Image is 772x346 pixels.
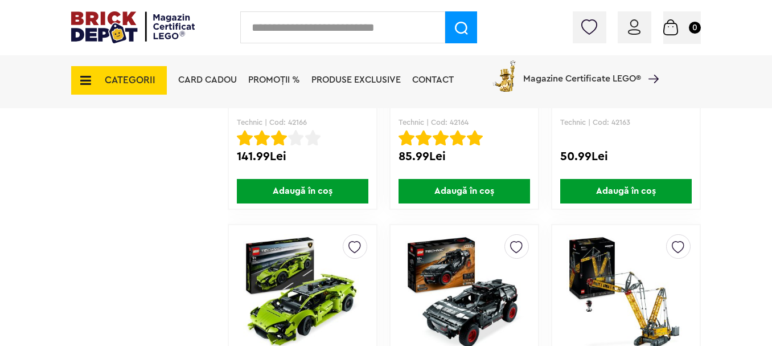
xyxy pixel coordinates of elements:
[311,75,401,84] a: Produse exclusive
[433,130,449,146] img: Evaluare cu stele
[248,75,300,84] a: PROMOȚII %
[229,179,376,203] a: Adaugă în coș
[237,179,368,203] span: Adaugă în coș
[523,58,641,84] span: Magazine Certificate LEGO®
[689,22,701,34] small: 0
[399,179,530,203] span: Adaugă în coș
[237,130,253,146] img: Evaluare cu stele
[178,75,237,84] a: Card Cadou
[552,179,700,203] a: Adaugă în coș
[237,149,368,164] div: 141.99Lei
[399,149,530,164] div: 85.99Lei
[391,179,538,203] a: Adaugă în coș
[399,130,414,146] img: Evaluare cu stele
[560,118,692,127] p: Technic | Cod: 42163
[237,118,368,127] p: Technic | Cod: 42166
[467,130,483,146] img: Evaluare cu stele
[254,130,270,146] img: Evaluare cu stele
[288,130,304,146] img: Evaluare cu stele
[450,130,466,146] img: Evaluare cu stele
[305,130,321,146] img: Evaluare cu stele
[399,118,530,127] p: Technic | Cod: 42164
[271,130,287,146] img: Evaluare cu stele
[412,75,454,84] a: Contact
[641,60,659,69] a: Magazine Certificate LEGO®
[105,75,155,85] span: CATEGORII
[560,149,692,164] div: 50.99Lei
[416,130,432,146] img: Evaluare cu stele
[560,179,692,203] span: Adaugă în coș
